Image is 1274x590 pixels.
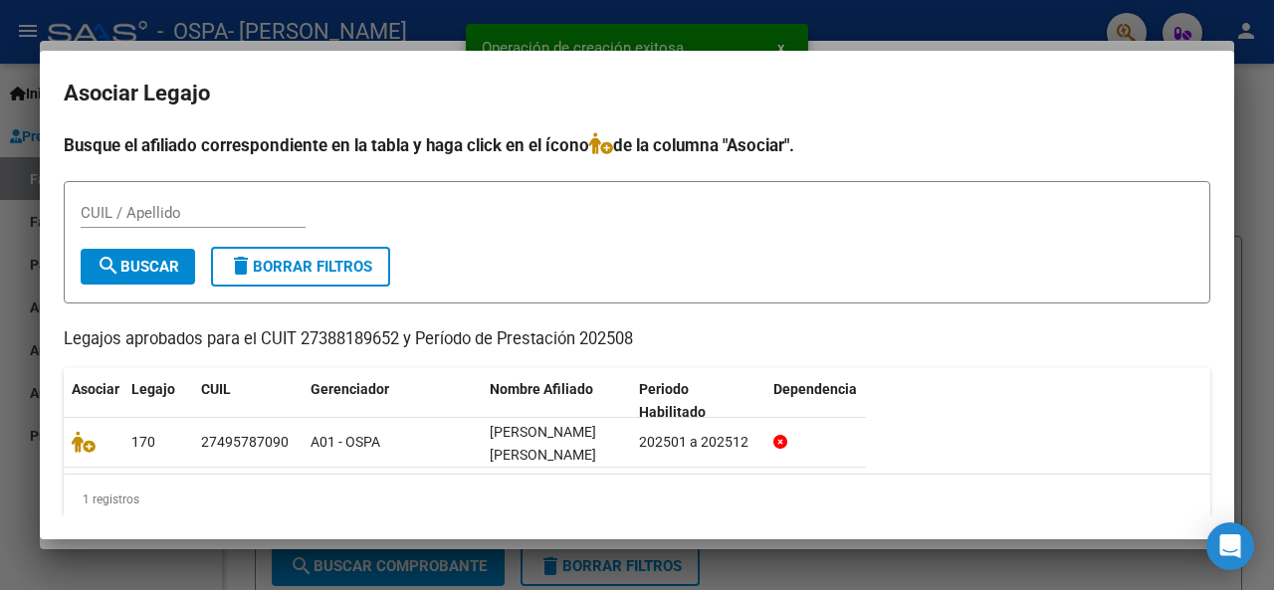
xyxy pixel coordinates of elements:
div: 202501 a 202512 [639,431,757,454]
div: 27495787090 [201,431,289,454]
datatable-header-cell: Dependencia [765,368,915,434]
span: A01 - OSPA [311,434,380,450]
span: Gerenciador [311,381,389,397]
span: Buscar [97,258,179,276]
span: Borrar Filtros [229,258,372,276]
datatable-header-cell: Asociar [64,368,123,434]
span: Periodo Habilitado [639,381,706,420]
datatable-header-cell: CUIL [193,368,303,434]
span: CUIL [201,381,231,397]
span: Asociar [72,381,119,397]
datatable-header-cell: Nombre Afiliado [482,368,631,434]
mat-icon: delete [229,254,253,278]
p: Legajos aprobados para el CUIT 27388189652 y Período de Prestación 202508 [64,327,1210,352]
h2: Asociar Legajo [64,75,1210,112]
div: Open Intercom Messenger [1206,522,1254,570]
datatable-header-cell: Periodo Habilitado [631,368,765,434]
span: CAMPOSTRINI LISA ANDREA MAGAL­ [490,424,596,463]
mat-icon: search [97,254,120,278]
h4: Busque el afiliado correspondiente en la tabla y haga click en el ícono de la columna "Asociar". [64,132,1210,158]
datatable-header-cell: Gerenciador [303,368,482,434]
span: Nombre Afiliado [490,381,593,397]
span: Dependencia [773,381,857,397]
button: Borrar Filtros [211,247,390,287]
span: 170 [131,434,155,450]
span: Legajo [131,381,175,397]
div: 1 registros [64,475,1210,524]
button: Buscar [81,249,195,285]
datatable-header-cell: Legajo [123,368,193,434]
